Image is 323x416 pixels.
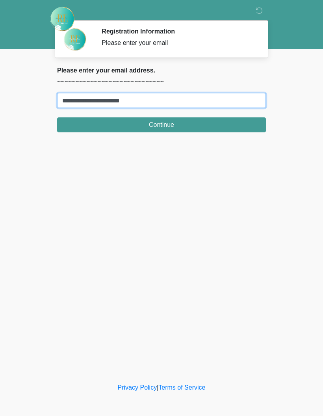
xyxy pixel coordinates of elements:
img: Rehydrate Aesthetics & Wellness Logo [49,6,75,32]
p: ~~~~~~~~~~~~~~~~~~~~~~~~~~~~~ [57,77,266,87]
img: Agent Avatar [63,28,87,51]
h2: Please enter your email address. [57,67,266,74]
a: | [157,384,158,391]
a: Privacy Policy [118,384,157,391]
div: Please enter your email [102,38,254,48]
button: Continue [57,117,266,132]
a: Terms of Service [158,384,205,391]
